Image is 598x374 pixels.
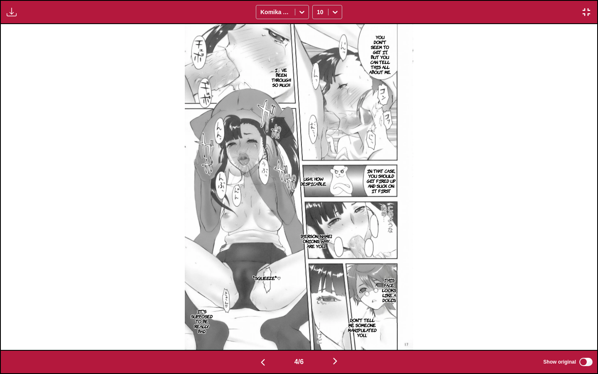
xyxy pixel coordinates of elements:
[330,356,340,366] img: Next page
[251,274,282,282] p: *squeeze*♡
[294,358,304,366] span: 4 / 6
[579,358,593,366] input: Show original
[270,66,292,89] p: I」ve been through so much
[299,175,328,188] p: Ugh... How despicable.
[299,232,333,250] p: [PERSON_NAME] onions, why are you...
[185,24,413,349] img: Manga Panel
[346,316,378,339] p: Don't tell me someone manipulated you...
[363,167,399,195] p: In that case, you should get fired up and suck on it first
[189,307,214,335] p: It's supposed to be really bad.
[380,276,398,304] p: ...This face looks like a doll's.
[7,7,17,17] img: Download translated images
[543,359,576,365] span: Show original
[368,33,393,76] p: You don't seem to get it, but you can tell this all about me.
[258,357,268,367] img: Previous page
